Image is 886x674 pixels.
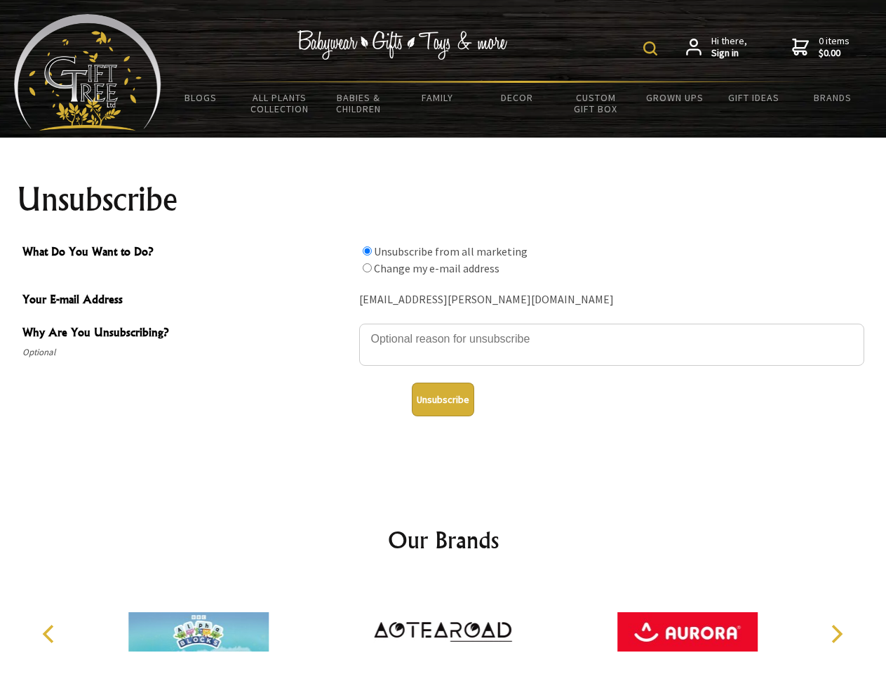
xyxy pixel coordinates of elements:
img: Babyware - Gifts - Toys and more... [14,14,161,131]
a: Decor [477,83,556,112]
a: Gift Ideas [714,83,793,112]
button: Next [821,619,852,649]
a: Hi there,Sign in [686,35,747,60]
a: Custom Gift Box [556,83,636,124]
button: Previous [35,619,66,649]
input: What Do You Want to Do? [363,246,372,256]
input: What Do You Want to Do? [363,263,372,272]
span: Your E-mail Address [22,291,352,311]
a: Grown Ups [635,83,714,112]
span: Why Are You Unsubscribing? [22,324,352,344]
span: Hi there, [711,35,747,60]
img: product search [643,41,657,55]
a: Brands [793,83,873,112]
button: Unsubscribe [412,383,474,416]
label: Change my e-mail address [374,261,499,275]
a: Family [398,83,478,112]
a: BLOGS [161,83,241,112]
strong: Sign in [711,47,747,60]
div: [EMAIL_ADDRESS][PERSON_NAME][DOMAIN_NAME] [359,289,864,311]
span: What Do You Want to Do? [22,243,352,263]
strong: $0.00 [819,47,850,60]
a: 0 items$0.00 [792,35,850,60]
a: Babies & Children [319,83,398,124]
h1: Unsubscribe [17,183,870,216]
label: Unsubscribe from all marketing [374,244,528,258]
textarea: Why Are You Unsubscribing? [359,324,864,366]
span: 0 items [819,34,850,60]
h2: Our Brands [28,523,859,557]
img: Babywear - Gifts - Toys & more [297,30,508,60]
a: All Plants Collection [241,83,320,124]
span: Optional [22,344,352,361]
